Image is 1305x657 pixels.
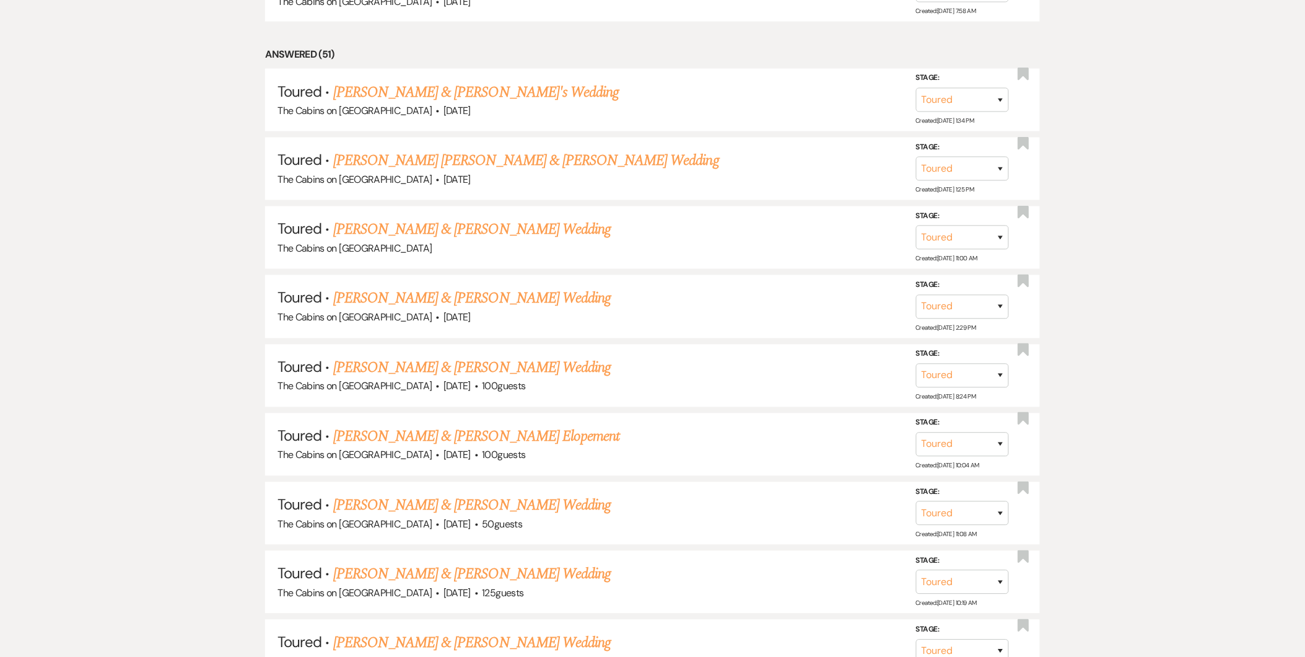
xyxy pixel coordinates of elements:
[443,587,471,600] span: [DATE]
[277,358,321,377] span: Toured
[277,104,432,117] span: The Cabins on [GEOGRAPHIC_DATA]
[277,564,321,583] span: Toured
[482,449,525,462] span: 100 guests
[277,518,432,531] span: The Cabins on [GEOGRAPHIC_DATA]
[916,7,976,15] span: Created: [DATE] 7:58 AM
[916,324,976,332] span: Created: [DATE] 2:29 PM
[443,104,471,117] span: [DATE]
[277,288,321,307] span: Toured
[916,393,976,401] span: Created: [DATE] 8:24 PM
[916,624,1009,637] label: Stage:
[277,380,432,393] span: The Cabins on [GEOGRAPHIC_DATA]
[916,485,1009,499] label: Stage:
[916,555,1009,568] label: Stage:
[333,357,611,379] a: [PERSON_NAME] & [PERSON_NAME] Wedding
[333,632,611,655] a: [PERSON_NAME] & [PERSON_NAME] Wedding
[277,311,432,324] span: The Cabins on [GEOGRAPHIC_DATA]
[277,82,321,101] span: Toured
[916,186,974,194] span: Created: [DATE] 1:25 PM
[916,141,1009,155] label: Stage:
[265,46,1039,63] li: Answered (51)
[277,449,432,462] span: The Cabins on [GEOGRAPHIC_DATA]
[333,288,611,310] a: [PERSON_NAME] & [PERSON_NAME] Wedding
[277,587,432,600] span: The Cabins on [GEOGRAPHIC_DATA]
[277,151,321,170] span: Toured
[333,563,611,586] a: [PERSON_NAME] & [PERSON_NAME] Wedding
[443,311,471,324] span: [DATE]
[916,255,977,263] span: Created: [DATE] 11:00 AM
[277,426,321,446] span: Toured
[916,279,1009,293] label: Stage:
[916,117,974,125] span: Created: [DATE] 1:34 PM
[277,495,321,514] span: Toured
[916,462,979,470] span: Created: [DATE] 10:04 AM
[333,81,619,104] a: [PERSON_NAME] & [PERSON_NAME]'s Wedding
[277,242,432,255] span: The Cabins on [GEOGRAPHIC_DATA]
[916,210,1009,224] label: Stage:
[443,449,471,462] span: [DATE]
[443,174,471,187] span: [DATE]
[916,417,1009,430] label: Stage:
[443,380,471,393] span: [DATE]
[916,599,977,607] span: Created: [DATE] 10:19 AM
[482,380,525,393] span: 100 guests
[482,587,523,600] span: 125 guests
[333,495,611,517] a: [PERSON_NAME] & [PERSON_NAME] Wedding
[277,219,321,239] span: Toured
[333,150,719,172] a: [PERSON_NAME] [PERSON_NAME] & [PERSON_NAME] Wedding
[333,219,611,241] a: [PERSON_NAME] & [PERSON_NAME] Wedding
[916,531,977,539] span: Created: [DATE] 11:08 AM
[482,518,522,531] span: 50 guests
[443,518,471,531] span: [DATE]
[916,348,1009,361] label: Stage:
[277,633,321,652] span: Toured
[333,426,620,448] a: [PERSON_NAME] & [PERSON_NAME] Elopement
[277,174,432,187] span: The Cabins on [GEOGRAPHIC_DATA]
[916,72,1009,86] label: Stage:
